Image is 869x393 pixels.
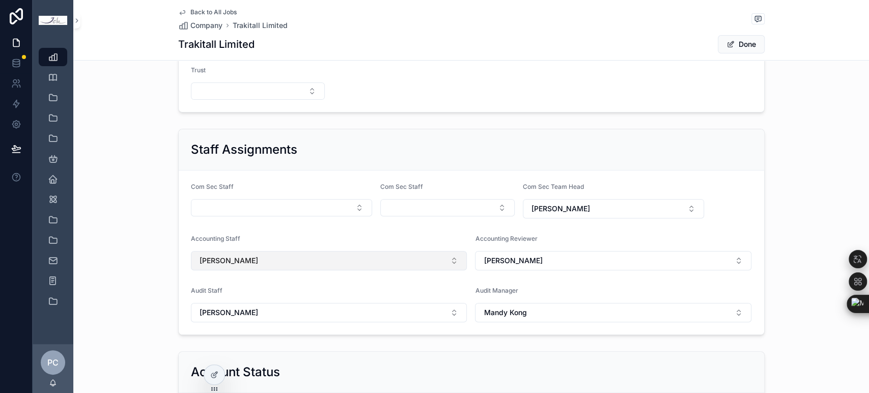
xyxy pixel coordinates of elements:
[190,20,222,31] span: Company
[190,8,237,16] span: Back to All Jobs
[484,256,542,266] span: [PERSON_NAME]
[523,183,584,190] span: Com Sec Team Head
[191,303,467,322] button: Select Button
[200,256,258,266] span: [PERSON_NAME]
[475,235,537,242] span: Accounting Reviewer
[178,8,237,16] a: Back to All Jobs
[191,364,280,380] h2: Account Status
[233,20,288,31] a: Trakitall Limited
[191,235,240,242] span: Accounting Staff
[475,251,751,270] button: Select Button
[191,82,325,100] button: Select Button
[475,303,751,322] button: Select Button
[191,66,206,74] span: Trust
[191,251,467,270] button: Select Button
[523,199,705,218] button: Select Button
[531,204,590,214] span: [PERSON_NAME]
[178,37,255,51] h1: Trakitall Limited
[484,307,526,318] span: Mandy Kong
[718,35,765,53] button: Done
[475,287,518,294] span: Audit Manager
[191,142,297,158] h2: Staff Assignments
[380,183,423,190] span: Com Sec Staff
[178,20,222,31] a: Company
[200,307,258,318] span: [PERSON_NAME]
[33,41,73,324] div: scrollable content
[191,183,234,190] span: Com Sec Staff
[380,199,515,216] button: Select Button
[191,287,222,294] span: Audit Staff
[191,199,373,216] button: Select Button
[39,16,67,25] img: App logo
[47,356,59,369] span: PC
